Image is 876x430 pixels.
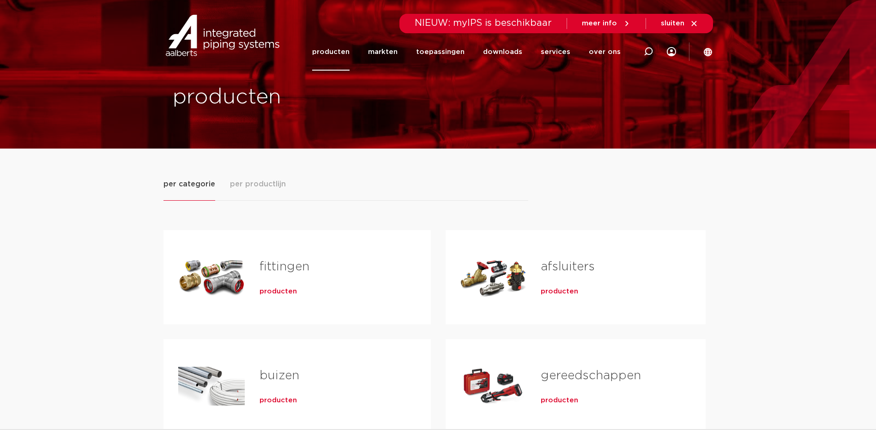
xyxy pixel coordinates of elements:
a: producten [312,33,350,71]
span: NIEUW: myIPS is beschikbaar [415,18,552,28]
a: fittingen [260,261,309,273]
div: my IPS [667,33,676,71]
a: over ons [589,33,621,71]
span: meer info [582,20,617,27]
a: producten [260,287,297,296]
nav: Menu [312,33,621,71]
a: services [541,33,570,71]
a: afsluiters [541,261,595,273]
a: gereedschappen [541,370,641,382]
span: sluiten [661,20,684,27]
span: per productlijn [230,179,286,190]
a: producten [541,396,578,405]
a: producten [260,396,297,405]
a: buizen [260,370,299,382]
a: downloads [483,33,522,71]
a: sluiten [661,19,698,28]
h1: producten [173,83,434,112]
a: toepassingen [416,33,465,71]
a: producten [541,287,578,296]
a: markten [368,33,398,71]
a: meer info [582,19,631,28]
span: per categorie [163,179,215,190]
